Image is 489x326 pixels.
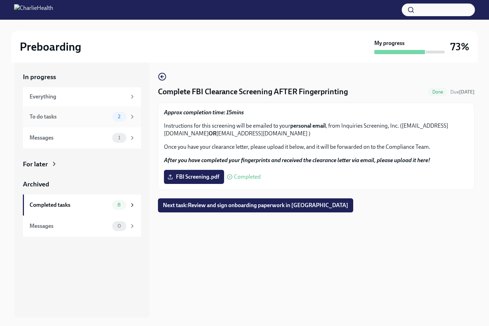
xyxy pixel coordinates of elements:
[23,160,141,169] a: For later
[234,174,261,180] span: Completed
[290,122,326,129] strong: personal email
[450,40,469,53] h3: 73%
[164,170,224,184] label: FBI Screening.pdf
[164,109,244,116] strong: Approx completion time: 15mins
[30,134,109,142] div: Messages
[30,113,109,121] div: To do tasks
[23,216,141,237] a: Messages0
[164,157,430,164] strong: After you have completed your fingerprints and received the clearance letter via email, please up...
[158,87,348,97] h4: Complete FBI Clearance Screening AFTER Fingerprinting
[20,40,81,54] h2: Preboarding
[164,143,469,151] p: Once you have your clearance letter, please upload it below, and it will be forwarded on to the C...
[23,160,48,169] div: For later
[30,201,109,209] div: Completed tasks
[459,89,475,95] strong: [DATE]
[23,180,141,189] a: Archived
[23,72,141,82] a: In progress
[30,93,126,101] div: Everything
[374,39,405,47] strong: My progress
[113,202,125,207] span: 8
[114,114,125,119] span: 2
[450,89,475,95] span: Due
[23,127,141,148] a: Messages1
[23,87,141,106] a: Everything
[113,223,125,229] span: 0
[169,173,219,180] span: FBI Screening.pdf
[428,89,447,95] span: Done
[163,202,348,209] span: Next task : Review and sign onboarding paperwork in [GEOGRAPHIC_DATA]
[158,198,353,212] button: Next task:Review and sign onboarding paperwork in [GEOGRAPHIC_DATA]
[450,89,475,95] span: September 22nd, 2025 06:00
[23,106,141,127] a: To do tasks2
[209,130,216,137] strong: OR
[30,222,109,230] div: Messages
[23,194,141,216] a: Completed tasks8
[164,122,469,138] p: Instructions for this screening will be emailed to your , from Inquiries Screening, Inc. ([EMAIL_...
[14,4,53,15] img: CharlieHealth
[114,135,125,140] span: 1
